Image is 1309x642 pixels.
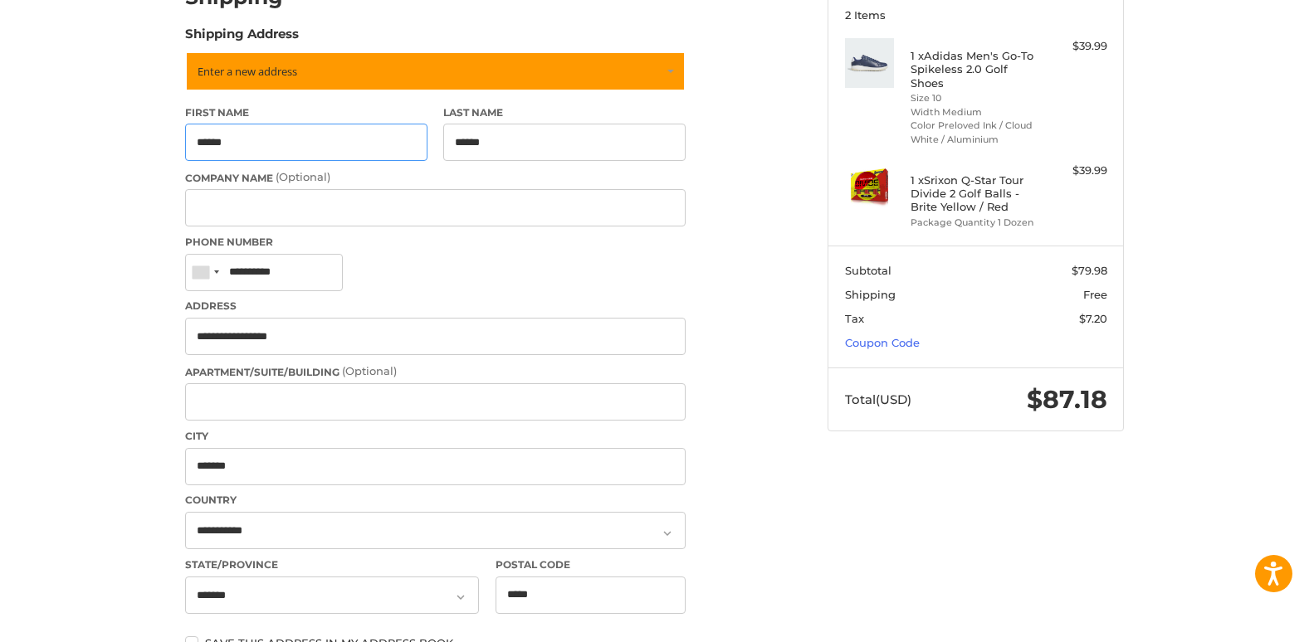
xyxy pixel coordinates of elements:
li: Color Preloved Ink / Cloud White / Aluminium [911,119,1038,146]
div: $39.99 [1042,163,1107,179]
span: Free [1083,288,1107,301]
label: City [185,429,686,444]
span: Enter a new address [198,64,297,79]
a: Coupon Code [845,336,920,349]
small: (Optional) [276,170,330,183]
li: Size 10 [911,91,1038,105]
span: Tax [845,312,864,325]
h4: 1 x Srixon Q-Star Tour Divide 2 Golf Balls - Brite Yellow / Red [911,173,1038,214]
span: $79.98 [1072,264,1107,277]
span: $7.20 [1079,312,1107,325]
li: Width Medium [911,105,1038,119]
label: Country [185,493,686,508]
span: Shipping [845,288,896,301]
small: (Optional) [342,364,397,377]
label: Phone Number [185,235,686,250]
label: State/Province [185,557,479,572]
label: Address [185,299,686,314]
h3: 2 Items [845,8,1107,22]
span: $87.18 [1027,384,1107,415]
label: First Name [185,105,427,120]
label: Postal Code [496,557,686,572]
span: Subtotal [845,264,891,277]
span: Total (USD) [845,392,911,407]
label: Last Name [443,105,686,120]
legend: Shipping Address [185,25,299,51]
h4: 1 x Adidas Men's Go-To Spikeless 2.0 Golf Shoes [911,49,1038,90]
li: Package Quantity 1 Dozen [911,216,1038,230]
label: Company Name [185,169,686,186]
div: $39.99 [1042,38,1107,55]
a: Enter or select a different address [185,51,686,91]
label: Apartment/Suite/Building [185,363,686,380]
